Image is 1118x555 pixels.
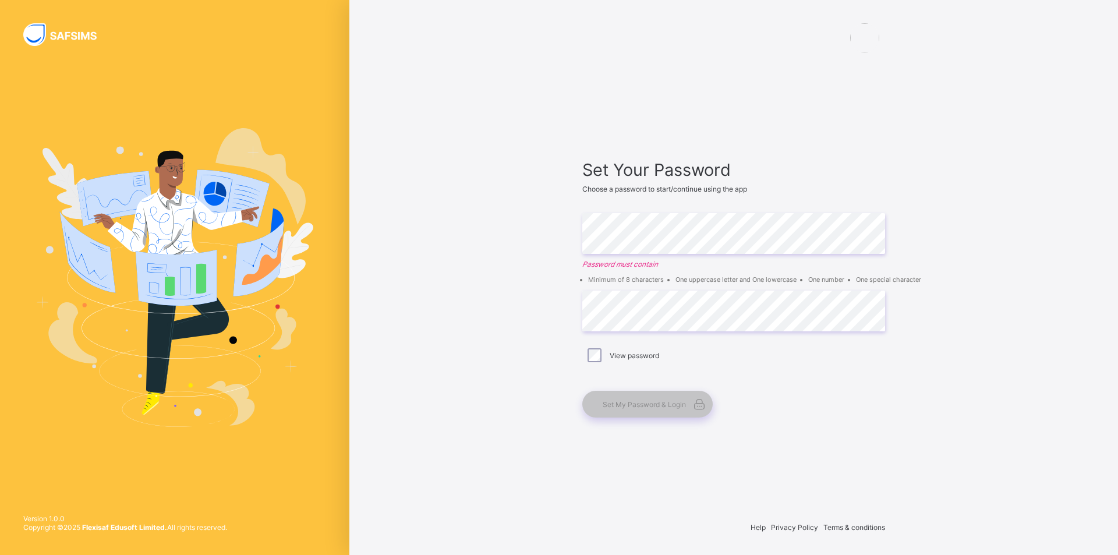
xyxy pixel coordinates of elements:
[82,523,167,532] strong: Flexisaf Edusoft Limited.
[582,260,885,268] em: Password must contain
[771,523,818,532] span: Privacy Policy
[36,128,313,426] img: Hero Image
[808,275,844,284] li: One number
[675,275,797,284] li: One uppercase letter and One lowercase
[856,275,921,284] li: One special character
[603,400,686,409] span: Set My Password & Login
[23,23,111,46] img: SAFSIMS Logo
[23,523,227,532] span: Copyright © 2025 All rights reserved.
[582,160,885,180] span: Set Your Password
[610,351,659,360] label: View password
[588,275,664,284] li: Minimum of 8 characters
[751,523,766,532] span: Help
[823,523,885,532] span: Terms & conditions
[23,514,227,523] span: Version 1.0.0
[582,185,747,193] span: Choose a password to start/continue using the app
